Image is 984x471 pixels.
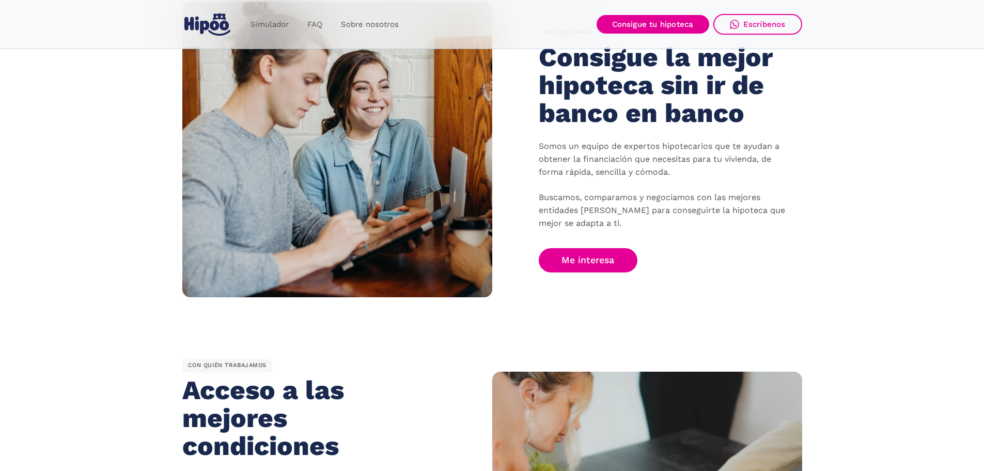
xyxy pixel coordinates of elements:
a: Me interesa [539,248,638,272]
a: Escríbenos [713,14,802,35]
div: CON QUIÉN TRABAJAMOS [182,359,273,373]
div: Escríbenos [743,20,786,29]
a: Simulador [241,14,298,35]
h2: Consigue la mejor hipoteca sin ir de banco en banco [539,43,777,127]
a: Consigue tu hipoteca [597,15,709,34]
a: home [182,9,233,40]
a: Sobre nosotros [332,14,408,35]
a: FAQ [298,14,332,35]
h2: Acceso a las mejores condiciones [182,376,420,460]
p: Somos un equipo de expertos hipotecarios que te ayudan a obtener la financiación que necesitas pa... [539,140,787,230]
